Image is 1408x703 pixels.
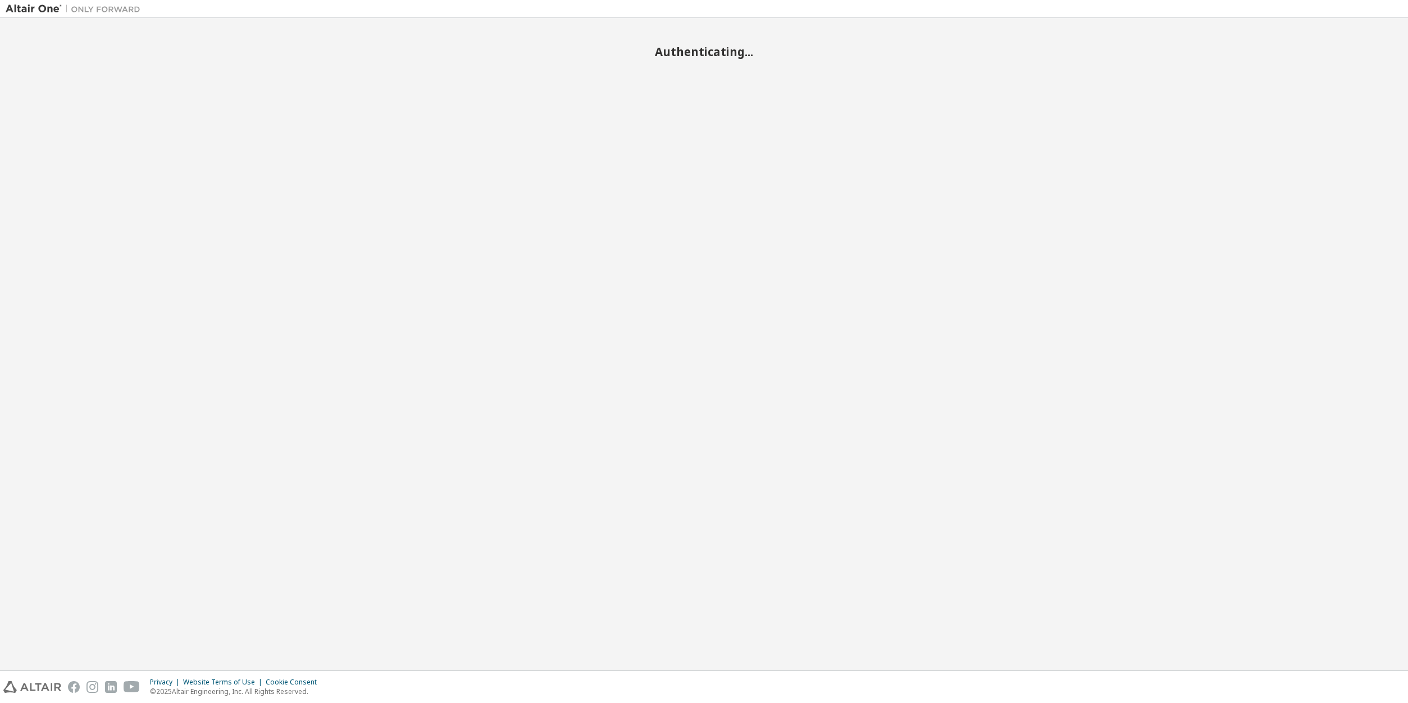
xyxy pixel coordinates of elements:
img: linkedin.svg [105,681,117,693]
img: Altair One [6,3,146,15]
h2: Authenticating... [6,44,1402,59]
div: Cookie Consent [266,678,323,687]
img: youtube.svg [124,681,140,693]
div: Website Terms of Use [183,678,266,687]
img: altair_logo.svg [3,681,61,693]
p: © 2025 Altair Engineering, Inc. All Rights Reserved. [150,687,323,696]
img: facebook.svg [68,681,80,693]
div: Privacy [150,678,183,687]
img: instagram.svg [86,681,98,693]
